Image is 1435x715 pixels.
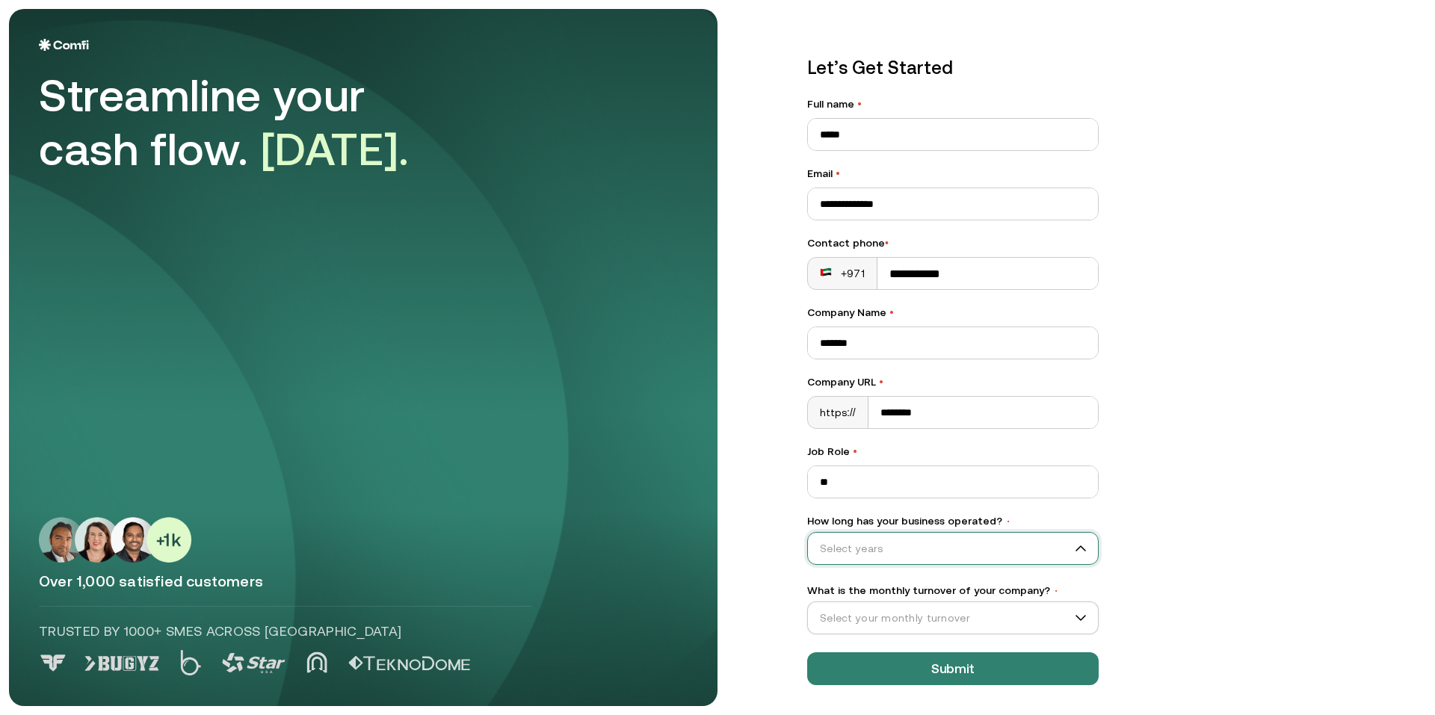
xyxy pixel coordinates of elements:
p: Over 1,000 satisfied customers [39,572,688,591]
img: Logo 4 [306,651,327,673]
img: Logo 0 [39,654,67,672]
span: • [836,167,840,179]
label: Job Role [807,444,1099,459]
div: Contact phone [807,235,1099,251]
span: • [885,237,889,249]
label: How long has your business operated? [807,513,1099,529]
div: https:// [808,397,868,428]
span: • [1053,586,1059,596]
span: • [853,445,857,457]
label: Full name [807,96,1099,112]
span: • [879,376,883,388]
p: Let’s Get Started [807,55,1099,81]
label: Company Name [807,305,1099,321]
img: Logo 2 [180,650,201,675]
p: Trusted by 1000+ SMEs across [GEOGRAPHIC_DATA] [39,622,532,641]
span: • [1005,516,1011,527]
span: • [857,98,862,110]
img: Logo 1 [84,656,159,671]
img: Logo 3 [222,653,286,673]
span: [DATE]. [261,123,410,175]
label: Email [807,166,1099,182]
label: What is the monthly turnover of your company? [807,583,1099,598]
button: Submit [807,652,1099,685]
label: Company URL [807,374,1099,390]
span: • [889,306,894,318]
img: Logo [39,39,89,51]
img: Logo 5 [348,656,470,671]
div: +971 [820,266,865,281]
div: Streamline your cash flow. [39,69,457,176]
